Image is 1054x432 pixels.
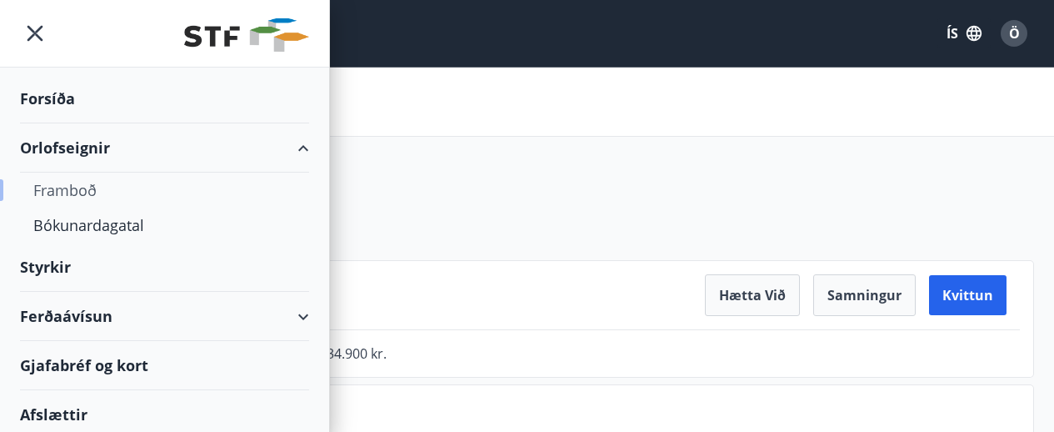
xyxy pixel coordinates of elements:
[994,13,1034,53] button: Ö
[1009,24,1020,43] span: Ö
[33,208,296,243] div: Bókunardagatal
[184,18,309,52] img: union_logo
[937,18,991,48] button: ÍS
[20,341,309,390] div: Gjafabréf og kort
[20,243,309,292] div: Styrkir
[705,274,800,316] button: Hætta við
[929,275,1007,315] button: Kvittun
[33,173,296,208] div: Framboð
[327,344,387,363] span: 34.900 kr.
[813,274,916,316] button: Samningur
[20,74,309,123] div: Forsíða
[20,292,309,341] div: Ferðaávísun
[20,18,50,48] button: menu
[20,123,309,173] div: Orlofseignir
